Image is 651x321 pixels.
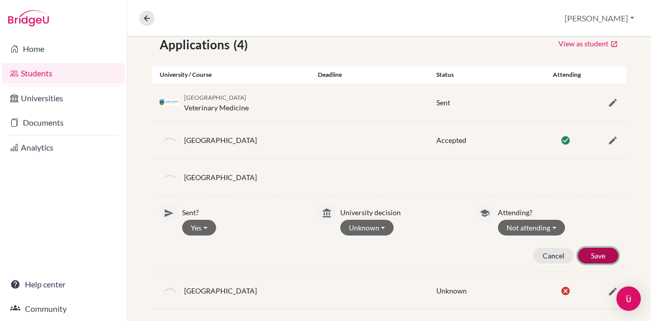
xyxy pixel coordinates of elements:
[8,10,49,26] img: Bridge-U
[160,99,180,105] img: ie_ucd_11chb4vc.jpeg
[578,248,618,264] button: Save
[184,285,257,296] div: [GEOGRAPHIC_DATA]
[182,220,216,236] button: Yes
[2,274,125,295] a: Help center
[560,9,639,28] button: [PERSON_NAME]
[160,130,180,150] img: default-university-logo-42dd438d0b49c2174d4c41c49dcd67eec2da6d16b3a2f6d5de70cc347232e317.png
[2,299,125,319] a: Community
[2,112,125,133] a: Documents
[429,70,547,79] div: Status
[160,167,180,187] img: default-university-logo-42dd438d0b49c2174d4c41c49dcd67eec2da6d16b3a2f6d5de70cc347232e317.png
[436,98,450,107] span: Sent
[436,136,466,144] span: Accepted
[340,204,461,218] p: University decision
[2,39,125,59] a: Home
[340,220,394,236] button: Unknown
[533,248,574,264] button: Cancel
[558,36,618,51] a: View as student
[2,137,125,158] a: Analytics
[184,92,249,113] div: Veterinary Medicine
[184,135,257,145] div: [GEOGRAPHIC_DATA]
[160,36,233,54] span: Applications
[2,63,125,83] a: Students
[184,94,246,101] span: [GEOGRAPHIC_DATA]
[616,286,641,311] div: Open Intercom Messenger
[436,286,467,295] span: Unknown
[152,70,310,79] div: University / Course
[2,88,125,108] a: Universities
[498,204,618,218] p: Attending?
[160,280,180,301] img: default-university-logo-42dd438d0b49c2174d4c41c49dcd67eec2da6d16b3a2f6d5de70cc347232e317.png
[233,36,252,54] span: (4)
[184,172,257,183] div: [GEOGRAPHIC_DATA]
[182,204,303,218] p: Sent?
[310,70,429,79] div: Deadline
[498,220,565,236] button: Not attending
[547,70,587,79] div: Attending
